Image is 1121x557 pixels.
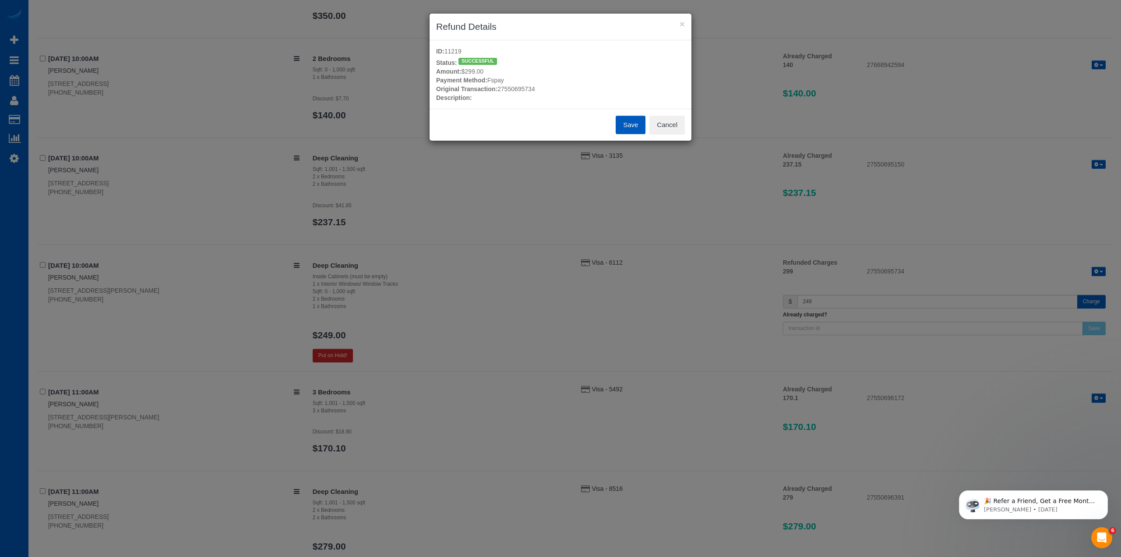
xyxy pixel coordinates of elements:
[436,68,462,75] strong: Amount:
[436,77,487,84] strong: Payment Method:
[436,85,685,93] div: 27550695734
[436,47,685,56] div: 11219
[436,85,497,92] strong: Original Transaction:
[649,116,685,134] button: Cancel
[1109,527,1116,534] span: 6
[436,94,472,101] strong: Description:
[436,67,685,76] div: $299.00
[436,20,685,33] h3: Refund Details
[946,472,1121,533] iframe: Intercom notifications message
[430,14,691,141] sui-modal: Refund Details
[616,116,645,134] button: Save
[462,58,494,64] b: SUCCESSFUL
[436,59,457,66] strong: Status:
[680,19,685,28] button: ×
[1091,527,1112,548] iframe: Intercom live chat
[436,48,444,55] strong: ID:
[436,76,685,85] div: Fspay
